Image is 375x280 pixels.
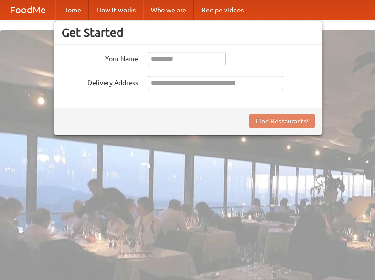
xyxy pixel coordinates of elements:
[249,114,315,128] button: Find Restaurants!
[194,0,251,20] a: Recipe videos
[143,0,194,20] a: Who we are
[55,0,89,20] a: Home
[0,0,55,20] a: FoodMe
[89,0,143,20] a: How it works
[62,76,138,88] label: Delivery Address
[62,25,315,40] h3: Get Started
[62,52,138,64] label: Your Name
